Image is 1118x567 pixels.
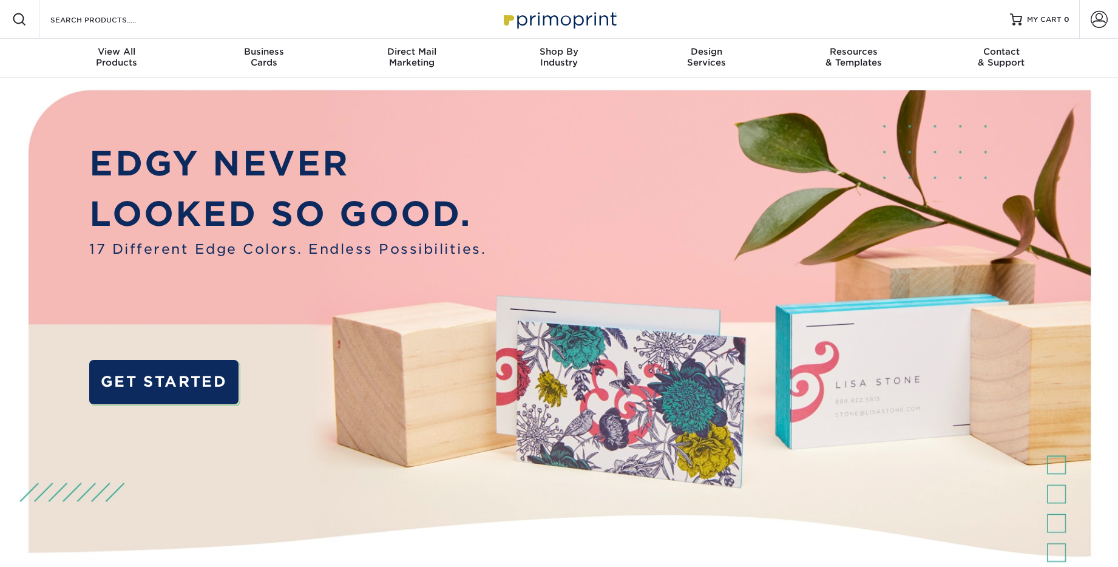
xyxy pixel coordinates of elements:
[486,46,633,68] div: Industry
[43,39,191,78] a: View AllProducts
[632,39,780,78] a: DesignServices
[338,46,486,57] span: Direct Mail
[486,39,633,78] a: Shop ByIndustry
[89,360,238,404] a: GET STARTED
[89,189,486,239] p: LOOKED SO GOOD.
[191,39,338,78] a: BusinessCards
[89,239,486,259] span: 17 Different Edge Colors. Endless Possibilities.
[43,46,191,57] span: View All
[780,46,927,57] span: Resources
[780,39,927,78] a: Resources& Templates
[43,46,191,68] div: Products
[338,39,486,78] a: Direct MailMarketing
[338,46,486,68] div: Marketing
[927,39,1075,78] a: Contact& Support
[486,46,633,57] span: Shop By
[632,46,780,57] span: Design
[89,138,486,189] p: EDGY NEVER
[191,46,338,57] span: Business
[780,46,927,68] div: & Templates
[498,6,620,32] img: Primoprint
[1027,15,1062,25] span: MY CART
[927,46,1075,68] div: & Support
[927,46,1075,57] span: Contact
[49,12,168,27] input: SEARCH PRODUCTS.....
[191,46,338,68] div: Cards
[632,46,780,68] div: Services
[1064,15,1069,24] span: 0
